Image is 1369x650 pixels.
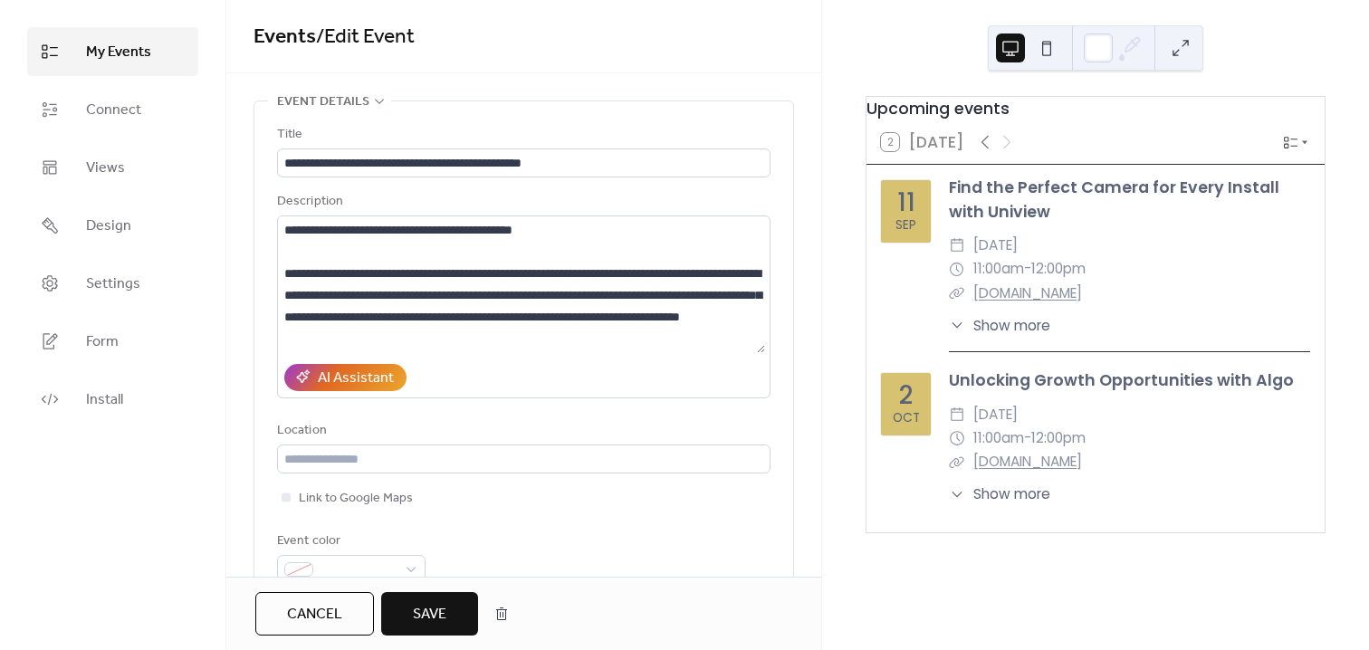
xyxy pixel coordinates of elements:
div: Oct [893,412,920,425]
span: Link to Google Maps [299,488,413,510]
a: Install [27,375,198,424]
div: ​ [949,315,965,336]
span: / Edit Event [316,17,415,57]
div: ​ [949,426,965,450]
div: ​ [949,483,965,504]
span: Connect [86,100,141,121]
div: Description [277,191,767,213]
span: Cancel [287,604,342,626]
span: - [1024,257,1031,281]
div: Event color [277,531,422,552]
button: AI Assistant [284,364,407,391]
a: [DOMAIN_NAME] [973,452,1082,471]
span: 11:00am [973,426,1024,450]
a: Design [27,201,198,250]
div: 11 [897,190,915,215]
div: ​ [949,282,965,305]
button: Save [381,592,478,636]
div: ​ [949,234,965,257]
span: [DATE] [973,234,1018,257]
span: - [1024,426,1031,450]
a: Form [27,317,198,366]
button: ​Show more [949,315,1049,336]
span: Show more [973,315,1050,336]
div: Location [277,420,767,442]
a: Connect [27,85,198,134]
div: 2 [899,383,913,408]
span: Form [86,331,119,353]
div: Title [277,124,767,146]
div: AI Assistant [318,368,394,389]
span: Event details [277,91,369,113]
span: Views [86,158,125,179]
button: Cancel [255,592,374,636]
a: [DOMAIN_NAME] [973,283,1082,302]
span: 12:00pm [1031,426,1086,450]
span: Settings [86,273,140,295]
button: ​Show more [949,483,1049,504]
div: Sep [895,219,916,232]
a: Unlocking Growth Opportunities with Algo [949,369,1294,391]
span: My Events [86,42,151,63]
div: ​ [949,450,965,473]
a: Settings [27,259,198,308]
div: Upcoming events [866,97,1325,120]
a: Views [27,143,198,192]
div: ​ [949,403,965,426]
span: Install [86,389,123,411]
span: [DATE] [973,403,1018,426]
span: Show more [973,483,1050,504]
a: My Events [27,27,198,76]
span: Save [413,604,446,626]
a: Events [254,17,316,57]
a: Find the Perfect Camera for Every Install with Uniview [949,177,1279,222]
span: Design [86,215,131,237]
span: 11:00am [973,257,1024,281]
span: 12:00pm [1031,257,1086,281]
div: ​ [949,257,965,281]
